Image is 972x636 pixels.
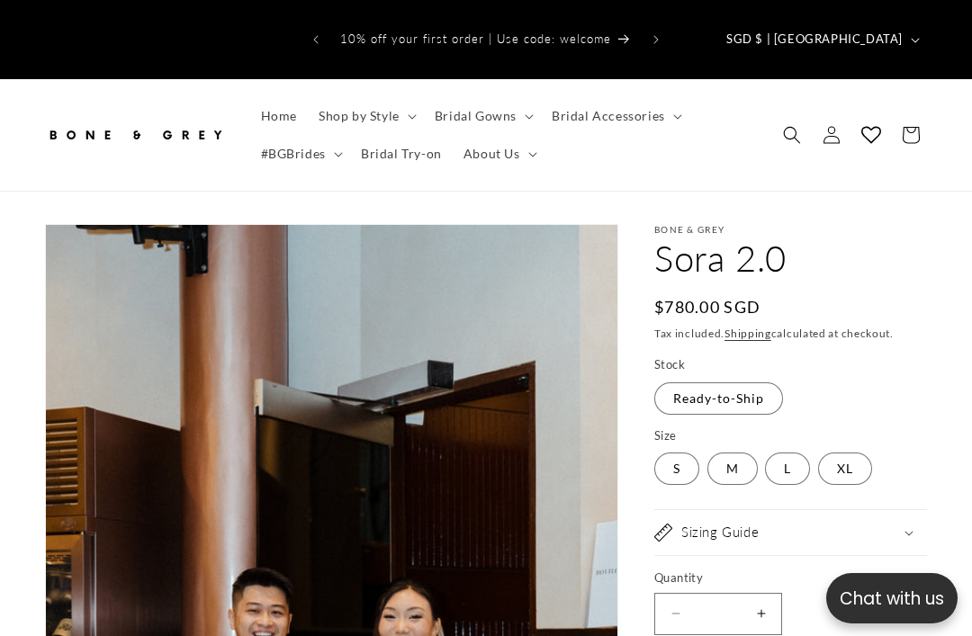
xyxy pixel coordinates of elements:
h2: Sizing Guide [681,524,759,542]
button: Previous announcement [296,22,336,57]
span: About Us [463,146,520,162]
label: L [765,452,810,485]
button: SGD $ | [GEOGRAPHIC_DATA] [715,22,927,57]
summary: Bridal Accessories [541,97,689,135]
span: #BGBrides [261,146,326,162]
span: Shop by Style [319,108,400,124]
summary: Bridal Gowns [424,97,541,135]
span: Bridal Gowns [435,108,517,124]
button: Next announcement [636,22,676,57]
summary: Search [772,115,812,155]
div: Tax included. calculated at checkout. [654,325,927,343]
summary: Shop by Style [308,97,424,135]
span: 10% off your first order | Use code: welcome [340,31,611,46]
label: Quantity [654,569,927,587]
legend: Size [654,427,679,445]
img: Bone and Grey Bridal [45,115,225,155]
a: Bridal Try-on [350,135,453,173]
legend: Stock [654,356,687,374]
button: Open chatbox [826,573,958,623]
label: Ready-to-Ship [654,382,783,415]
p: Chat with us [826,586,958,612]
span: SGD $ | [GEOGRAPHIC_DATA] [726,31,903,49]
span: Home [261,108,297,124]
label: M [707,452,758,485]
p: Bone & Grey [654,224,927,235]
summary: About Us [453,135,544,173]
span: Bridal Accessories [552,108,665,124]
span: $780.00 SGD [654,295,760,319]
a: Shipping [724,327,771,340]
h1: Sora 2.0 [654,235,927,282]
label: XL [818,452,872,485]
span: Bridal Try-on [361,146,442,162]
label: S [654,452,699,485]
summary: #BGBrides [250,135,350,173]
a: Bone and Grey Bridal [39,108,232,161]
summary: Sizing Guide [654,510,927,555]
a: Home [250,97,308,135]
